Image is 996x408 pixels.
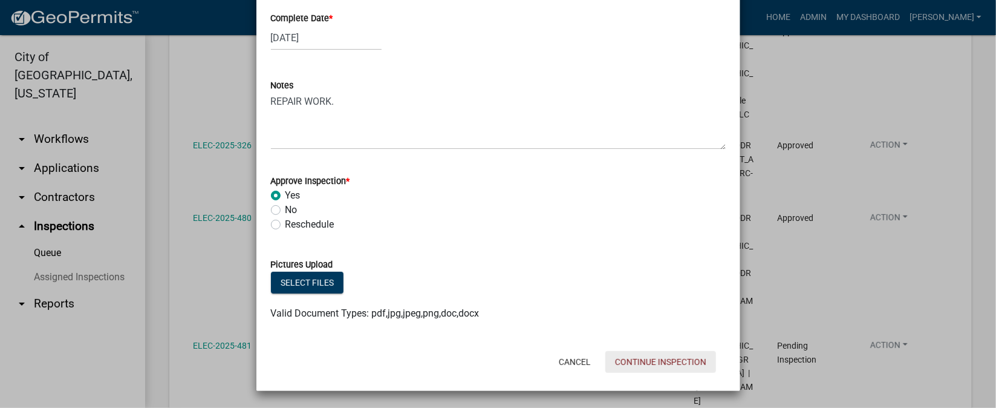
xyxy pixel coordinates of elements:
[605,351,716,373] button: Continue Inspection
[271,15,333,23] label: Complete Date
[271,308,480,319] span: Valid Document Types: pdf,jpg,jpeg,png,doc,docx
[549,351,601,373] button: Cancel
[271,177,350,186] label: Approve Inspection
[285,203,298,217] label: No
[285,188,301,203] label: Yes
[271,82,294,90] label: Notes
[271,272,343,294] button: Select files
[271,25,382,50] input: mm/dd/yyyy
[271,261,333,269] label: Pictures Upload
[285,217,334,232] label: Reschedule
